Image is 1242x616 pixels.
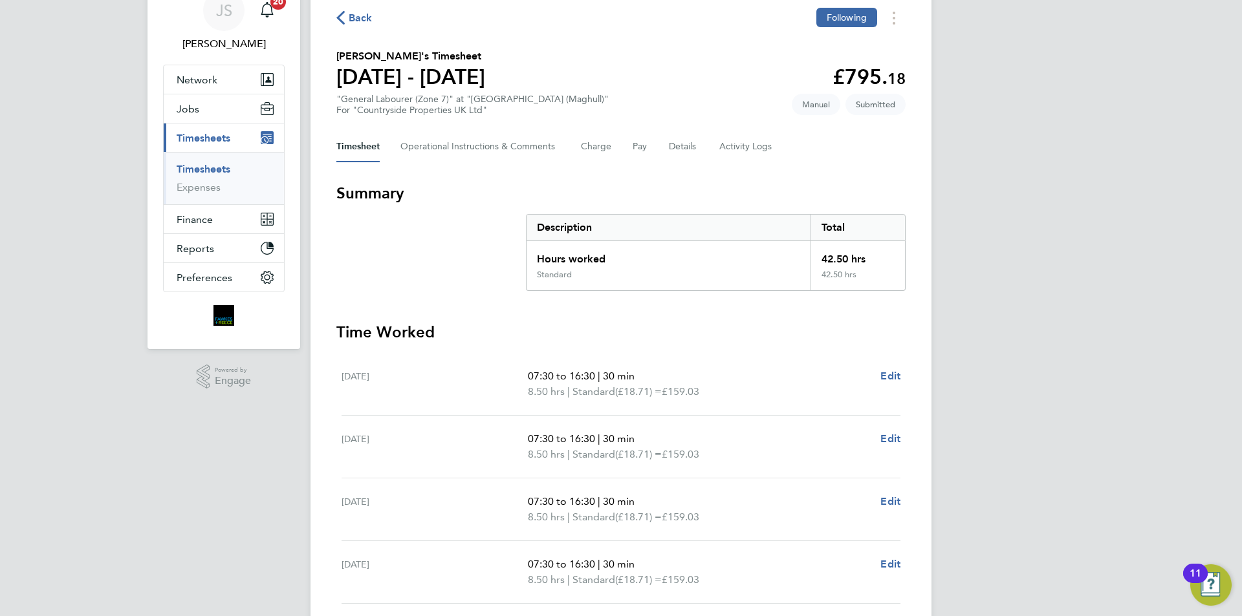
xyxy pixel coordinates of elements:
button: Network [164,65,284,94]
span: 8.50 hrs [528,385,565,398]
a: Edit [880,431,900,447]
span: £159.03 [662,573,699,586]
h2: [PERSON_NAME]'s Timesheet [336,48,485,64]
button: Operational Instructions & Comments [400,131,560,162]
span: This timesheet was manually created. [792,94,840,115]
div: 11 [1190,573,1201,590]
span: Powered by [215,365,251,376]
div: Description [527,215,811,240]
button: Timesheet [336,131,380,162]
h3: Time Worked [336,322,906,343]
span: Standard [572,509,615,525]
span: (£18.71) = [615,511,662,523]
span: 30 min [603,495,635,507]
button: Charge [581,131,612,162]
h3: Summary [336,183,906,204]
button: Jobs [164,94,284,123]
a: Edit [880,368,900,384]
span: | [598,370,600,382]
div: [DATE] [342,431,528,462]
span: Standard [572,447,615,462]
span: Standard [572,572,615,588]
span: 8.50 hrs [528,573,565,586]
span: 30 min [603,432,635,445]
button: Details [669,131,699,162]
span: | [567,448,570,460]
span: JS [216,2,232,19]
div: [DATE] [342,557,528,588]
span: Network [177,74,217,86]
span: Edit [880,558,900,570]
span: Finance [177,213,213,226]
a: Edit [880,494,900,509]
div: Hours worked [527,241,811,270]
span: Edit [880,432,900,445]
button: Open Resource Center, 11 new notifications [1190,564,1232,606]
button: Reports [164,234,284,262]
div: 42.50 hrs [811,270,905,290]
div: Summary [526,214,906,291]
a: Edit [880,557,900,572]
span: Julia Scholes [163,36,285,52]
span: | [598,558,600,570]
span: | [567,385,570,398]
button: Timesheets Menu [882,8,906,28]
div: For "Countryside Properties UK Ltd" [336,105,609,116]
span: £159.03 [662,448,699,460]
span: 07:30 to 16:30 [528,558,595,570]
span: (£18.71) = [615,573,662,586]
span: Standard [572,384,615,399]
span: Following [827,12,867,23]
span: 30 min [603,558,635,570]
div: Total [811,215,905,240]
span: 07:30 to 16:30 [528,495,595,507]
span: | [567,511,570,523]
button: Back [336,10,373,26]
img: bromak-logo-retina.png [213,305,234,326]
div: 42.50 hrs [811,241,905,270]
button: Preferences [164,263,284,292]
span: Edit [880,495,900,507]
span: Engage [215,376,251,387]
a: Timesheets [177,163,230,175]
span: Jobs [177,103,199,115]
span: 30 min [603,370,635,382]
div: Standard [537,270,572,280]
span: Back [349,10,373,26]
a: Powered byEngage [197,365,252,389]
button: Following [816,8,877,27]
span: Preferences [177,271,232,284]
span: 07:30 to 16:30 [528,432,595,445]
span: 8.50 hrs [528,511,565,523]
span: Timesheets [177,132,230,144]
app-decimal: £795. [833,65,906,89]
button: Pay [633,131,648,162]
span: £159.03 [662,385,699,398]
span: (£18.71) = [615,385,662,398]
span: 8.50 hrs [528,448,565,460]
span: | [598,495,600,507]
span: Edit [880,370,900,382]
a: Expenses [177,181,221,193]
div: "General Labourer (Zone 7)" at "[GEOGRAPHIC_DATA] (Maghull)" [336,94,609,116]
span: 07:30 to 16:30 [528,370,595,382]
span: 18 [888,69,906,88]
span: Reports [177,242,214,255]
a: Go to home page [163,305,285,326]
span: | [567,573,570,586]
button: Finance [164,205,284,233]
span: This timesheet is Submitted. [845,94,906,115]
span: (£18.71) = [615,448,662,460]
span: | [598,432,600,445]
button: Timesheets [164,123,284,152]
button: Activity Logs [719,131,774,162]
div: [DATE] [342,368,528,399]
span: £159.03 [662,511,699,523]
h1: [DATE] - [DATE] [336,64,485,90]
div: [DATE] [342,494,528,525]
div: Timesheets [164,152,284,204]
